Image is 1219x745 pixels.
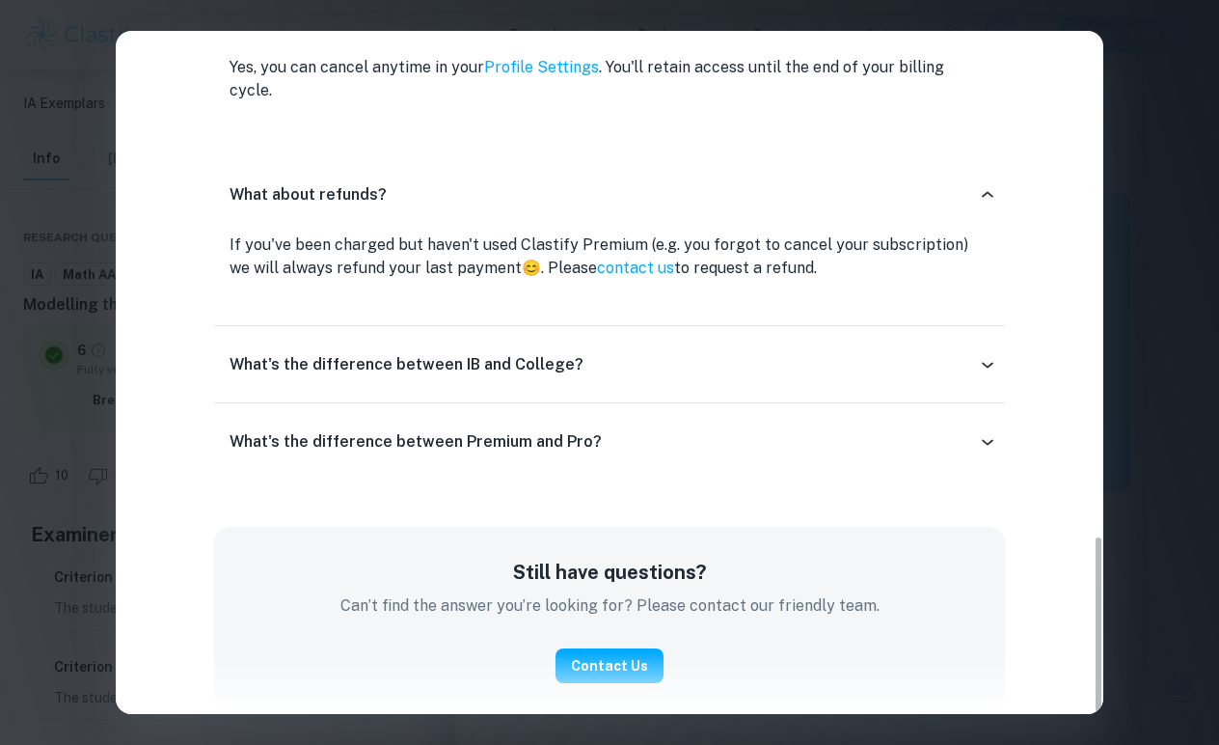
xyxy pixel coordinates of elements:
[597,259,674,277] a: contact us
[230,234,989,280] p: If you've been charged but haven't used Clastify Premium (e.g. you forgot to cancel your subscrip...
[230,183,387,207] h6: What about refunds?
[230,430,602,454] h6: What's the difference between Premium and Pro?
[230,56,989,102] p: Yes, you can cancel anytime in your . You'll retain access until the end of your billing cycle.
[555,648,664,683] button: Contact Us
[214,419,1004,465] div: What's the difference between Premium and Pro?
[522,259,541,277] span: 😊
[245,558,973,587] h5: Still have questions?
[484,58,599,76] a: Profile Settings
[214,164,1004,226] div: What about refunds?
[230,353,583,376] h6: What's the difference between IB and College?
[245,594,973,618] p: Can’t find the answer you’re looking for? Please contact our friendly team.
[214,342,1004,388] div: What's the difference between IB and College?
